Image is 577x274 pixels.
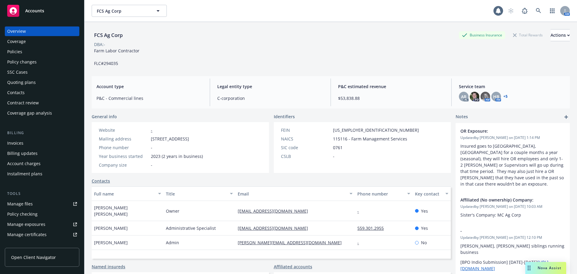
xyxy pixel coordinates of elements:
a: +5 [503,95,508,98]
a: Manage files [5,199,79,209]
span: 2023 (2 years in business) [151,153,203,159]
div: Actions [551,29,570,41]
span: Yes [421,225,428,231]
div: Overview [7,26,26,36]
span: Accounts [25,8,44,13]
button: Email [235,186,355,201]
a: 559.301.2955 [357,225,389,231]
div: Policy changes [7,57,37,67]
div: Policies [7,47,22,57]
a: Contacts [5,88,79,97]
a: Affiliated accounts [274,263,312,270]
span: Updated by [PERSON_NAME] on [DATE] 12:10 PM [460,235,565,240]
div: Email [238,191,346,197]
span: Administrative Specialist [166,225,216,231]
span: Open Client Navigator [11,254,56,260]
div: Year business started [99,153,148,159]
span: Admin [166,239,179,246]
button: FCS Ag Corp [92,5,167,17]
a: SSC Cases [5,67,79,77]
a: Policy checking [5,209,79,219]
div: Company size [99,162,148,168]
a: Policies [5,47,79,57]
div: Phone number [357,191,403,197]
span: Owner [166,208,179,214]
div: Business Insurance [459,31,505,39]
span: Identifiers [274,113,295,120]
div: FEIN [281,127,331,133]
span: OR Exposure: [460,128,549,134]
span: $53,838.88 [338,95,444,101]
div: DBA: - [94,41,105,48]
div: Policy checking [7,209,38,219]
div: Installment plans [7,169,42,179]
div: Drag to move [525,262,533,274]
div: Contract review [7,98,39,108]
a: Manage certificates [5,230,79,239]
span: Account type [96,83,203,90]
span: General info [92,113,117,120]
a: Search [533,5,545,17]
span: FCS Ag Corp [97,8,149,14]
span: [PERSON_NAME] [94,239,128,246]
span: Nova Assist [538,265,561,270]
a: [EMAIL_ADDRESS][DOMAIN_NAME] [238,208,313,214]
span: - [151,144,152,151]
span: Farm Labor Contractor FLC#294035 [94,48,139,66]
a: Report a Bug [519,5,531,17]
a: Named insureds [92,263,125,270]
div: SIC code [281,144,331,151]
a: Billing updates [5,149,79,158]
span: [STREET_ADDRESS] [151,136,189,142]
span: Sister's Company: MC Ag Corp [460,212,521,218]
span: P&C - Commercial lines [96,95,203,101]
a: Overview [5,26,79,36]
div: Invoices [7,138,23,148]
span: - [151,162,152,168]
div: Billing [5,130,79,136]
a: Account charges [5,159,79,168]
span: Yes [421,208,428,214]
a: - [357,208,364,214]
button: Title [163,186,235,201]
a: Installment plans [5,169,79,179]
div: Title [166,191,226,197]
span: [PERSON_NAME] [94,225,128,231]
div: Website [99,127,148,133]
div: Contacts [7,88,25,97]
a: Contract review [5,98,79,108]
div: Total Rewards [510,31,546,39]
a: [EMAIL_ADDRESS][DOMAIN_NAME] [238,225,313,231]
a: Coverage gap analysis [5,108,79,118]
div: Manage exposures [7,220,45,229]
a: Manage exposures [5,220,79,229]
span: - [333,153,334,159]
a: Switch app [546,5,558,17]
div: Affiliated (No ownership) Company:Updatedby [PERSON_NAME] on [DATE] 10:03 AMSister's Company: MC ... [456,192,570,223]
a: - [151,127,152,133]
span: Affiliated (No ownership) Company: [460,197,549,203]
div: Coverage [7,37,26,46]
div: Key contact [415,191,442,197]
span: P&C estimated revenue [338,83,444,90]
div: Quoting plans [7,78,36,87]
a: - [357,240,364,245]
a: Coverage [5,37,79,46]
a: Invoices [5,138,79,148]
span: No [421,239,427,246]
div: Billing updates [7,149,38,158]
img: photo [481,92,490,101]
span: Updated by [PERSON_NAME] on [DATE] 1:14 PM [460,135,565,140]
div: Phone number [99,144,148,151]
a: Manage claims [5,240,79,250]
a: Policy changes [5,57,79,67]
span: 0761 [333,144,343,151]
div: Manage claims [7,240,38,250]
div: Mailing address [99,136,148,142]
span: AR [461,94,466,100]
div: Coverage gap analysis [7,108,52,118]
div: FCS Ag Corp [92,31,125,39]
span: C-corporation [217,95,323,101]
span: [US_EMPLOYER_IDENTIFICATION_NUMBER] [333,127,419,133]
